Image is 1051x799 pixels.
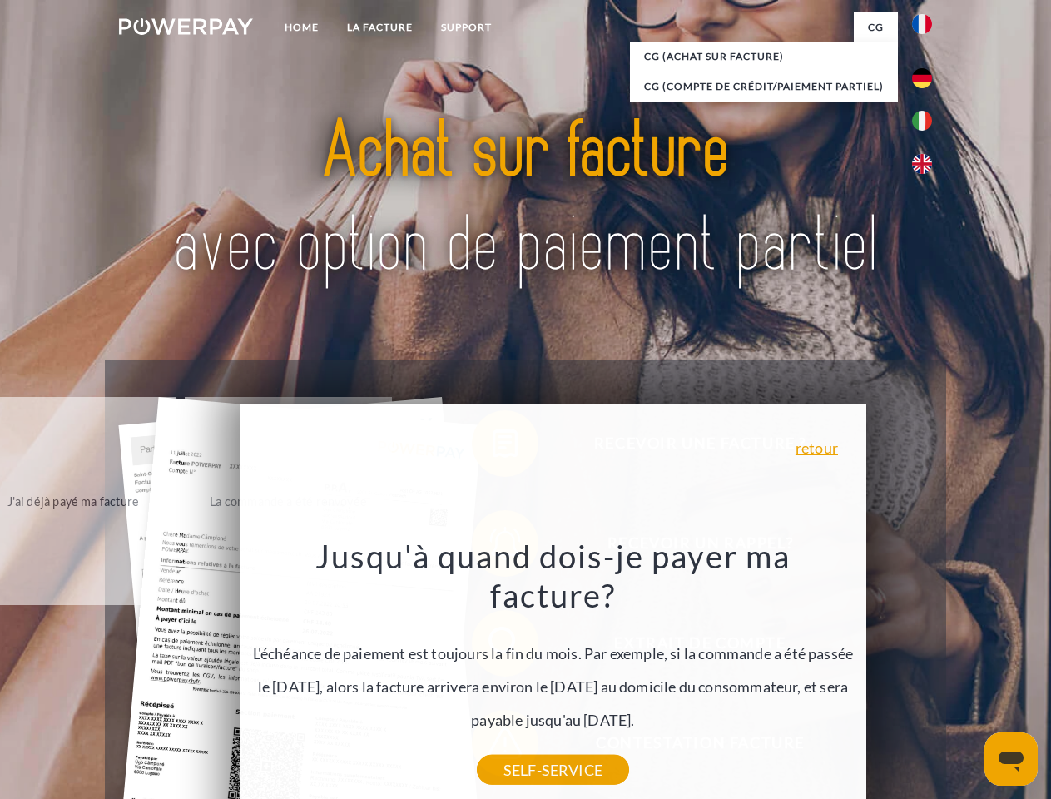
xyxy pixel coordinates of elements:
[477,755,629,785] a: SELF-SERVICE
[159,80,892,319] img: title-powerpay_fr.svg
[796,440,838,455] a: retour
[427,12,506,42] a: Support
[912,14,932,34] img: fr
[912,111,932,131] img: it
[912,154,932,174] img: en
[270,12,333,42] a: Home
[250,536,857,770] div: L'échéance de paiement est toujours la fin du mois. Par exemple, si la commande a été passée le [...
[250,536,857,616] h3: Jusqu'à quand dois-je payer ma facture?
[854,12,898,42] a: CG
[912,68,932,88] img: de
[195,489,382,512] div: La commande a été renvoyée
[630,42,898,72] a: CG (achat sur facture)
[984,732,1038,786] iframe: Bouton de lancement de la fenêtre de messagerie
[333,12,427,42] a: LA FACTURE
[119,18,253,35] img: logo-powerpay-white.svg
[630,72,898,102] a: CG (Compte de crédit/paiement partiel)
